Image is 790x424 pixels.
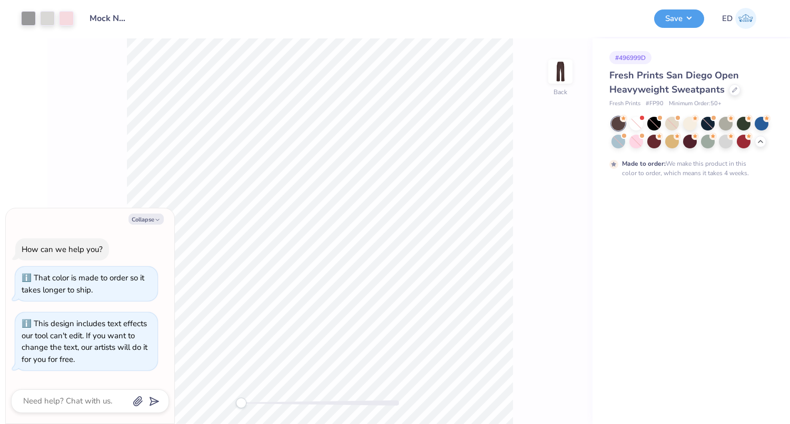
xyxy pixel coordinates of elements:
[669,99,722,108] span: Minimum Order: 50 +
[735,8,756,29] img: Emily Depew
[22,318,147,365] div: This design includes text effects our tool can't edit. If you want to change the text, our artist...
[622,159,666,168] strong: Made to order:
[554,87,567,97] div: Back
[609,51,651,64] div: # 496999D
[550,61,571,82] img: Back
[22,244,103,255] div: How can we help you?
[609,69,739,96] span: Fresh Prints San Diego Open Heavyweight Sweatpants
[717,8,761,29] a: ED
[722,13,733,25] span: ED
[129,214,164,225] button: Collapse
[82,8,133,29] input: Untitled Design
[622,159,752,178] div: We make this product in this color to order, which means it takes 4 weeks.
[22,272,144,295] div: That color is made to order so it takes longer to ship.
[236,398,246,408] div: Accessibility label
[609,99,640,108] span: Fresh Prints
[654,9,704,28] button: Save
[646,99,664,108] span: # FP90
